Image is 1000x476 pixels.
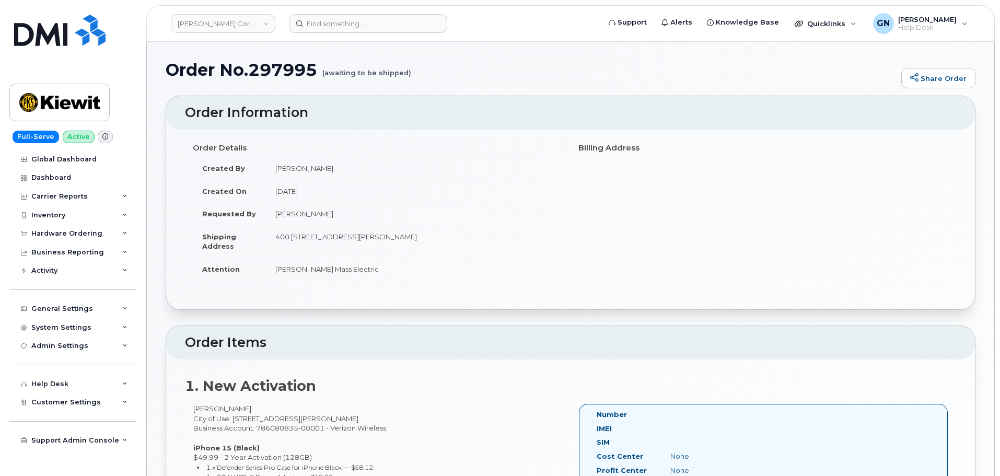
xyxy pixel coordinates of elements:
label: Cost Center [597,451,643,461]
strong: Attention [202,265,240,273]
strong: iPhone 15 (Black) [193,444,260,452]
td: [PERSON_NAME] [266,157,563,180]
small: 1 x Defender Series Pro Case for iPhone Black — $58.12 [206,463,373,471]
td: [DATE] [266,180,563,203]
strong: 1. New Activation [185,377,316,394]
div: None [662,466,766,475]
h1: Order No.297995 [166,61,896,79]
div: None [662,451,766,461]
strong: Created By [202,164,245,172]
h2: Order Information [185,106,956,120]
a: Share Order [901,68,975,89]
label: Profit Center [597,466,647,475]
h4: Billing Address [578,144,948,153]
h4: Order Details [193,144,563,153]
strong: Shipping Address [202,233,236,251]
td: [PERSON_NAME] [266,202,563,225]
label: IMEI [597,424,612,434]
label: SIM [597,437,610,447]
h2: Order Items [185,335,956,350]
td: 400 [STREET_ADDRESS][PERSON_NAME] [266,225,563,258]
strong: Requested By [202,210,256,218]
small: (awaiting to be shipped) [322,61,411,77]
label: Number [597,410,627,420]
strong: Created On [202,187,247,195]
td: [PERSON_NAME] Mass Electric [266,258,563,281]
